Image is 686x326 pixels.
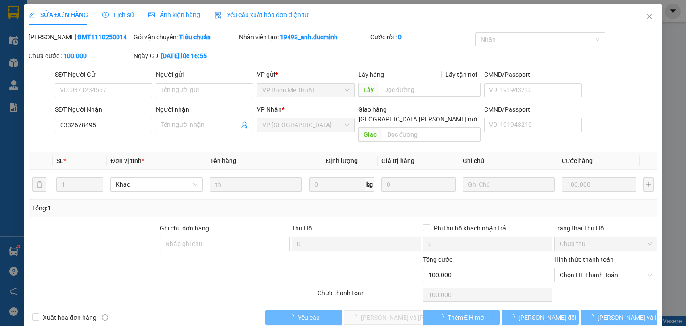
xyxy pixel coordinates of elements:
[55,70,152,79] div: SĐT Người Gửi
[214,12,222,19] img: icon
[102,314,108,321] span: info-circle
[160,225,209,232] label: Ghi chú đơn hàng
[442,70,481,79] span: Lấy tận nơi
[288,314,297,320] span: loading
[262,84,349,97] span: VP Buôn Mê Thuột
[317,288,422,304] div: Chưa thanh toán
[358,127,381,142] span: Giao
[423,310,500,325] button: Thêm ĐH mới
[398,33,402,41] b: 0
[29,32,132,42] div: [PERSON_NAME]:
[265,310,343,325] button: Yêu cầu
[463,177,555,192] input: Ghi Chú
[55,104,152,114] div: SĐT Người Nhận
[257,106,282,113] span: VP Nhận
[116,178,197,191] span: Khác
[156,104,253,114] div: Người nhận
[179,33,211,41] b: Tiêu chuẩn
[291,225,312,232] span: Thu Hộ
[161,52,207,59] b: [DATE] lúc 16:55
[519,313,576,322] span: [PERSON_NAME] đổi
[148,11,200,18] span: Ảnh kiện hàng
[355,114,481,124] span: [GEOGRAPHIC_DATA][PERSON_NAME] nơi
[160,237,289,251] input: Ghi chú đơn hàng
[598,313,660,322] span: [PERSON_NAME] và In
[56,157,63,164] span: SL
[297,313,319,322] span: Yêu cầu
[210,157,236,164] span: Tên hàng
[562,157,593,164] span: Cước hàng
[32,203,265,213] div: Tổng: 1
[502,310,579,325] button: [PERSON_NAME] đổi
[62,59,68,66] span: environment
[78,33,127,41] b: BMT1110250014
[29,11,88,18] span: SỬA ĐƠN HÀNG
[484,70,581,79] div: CMND/Passport
[365,177,374,192] span: kg
[643,177,654,192] button: plus
[370,32,473,42] div: Cước rồi :
[134,32,237,42] div: Gói vận chuyển:
[239,32,368,42] div: Nhân viên tạo:
[484,104,581,114] div: CMND/Passport
[358,71,384,78] span: Lấy hàng
[646,13,653,20] span: close
[4,4,130,21] li: [PERSON_NAME]
[560,268,652,282] span: Chọn HT Thanh Toán
[29,12,35,18] span: edit
[581,310,658,325] button: [PERSON_NAME] và In
[134,51,237,61] div: Ngày GD:
[381,157,414,164] span: Giá trị hàng
[63,52,87,59] b: 100.000
[262,118,349,132] span: VP Sài Gòn
[102,11,134,18] span: Lịch sử
[214,11,309,18] span: Yêu cầu xuất hóa đơn điện tử
[62,38,119,58] li: VP VP Buôn Mê Thuột
[156,70,253,79] div: Người gửi
[423,256,452,263] span: Tổng cước
[381,127,481,142] input: Dọc đường
[102,12,109,18] span: clock-circle
[148,12,155,18] span: picture
[560,237,652,251] span: Chưa thu
[588,314,598,320] span: loading
[32,177,46,192] button: delete
[358,83,378,97] span: Lấy
[381,177,456,192] input: 0
[509,314,519,320] span: loading
[326,157,357,164] span: Định lượng
[378,83,481,97] input: Dọc đường
[554,223,657,233] div: Trạng thái Thu Hộ
[459,152,558,170] th: Ghi chú
[110,157,144,164] span: Đơn vị tính
[280,33,338,41] b: 19493_anh.ducminh
[358,106,386,113] span: Giao hàng
[562,177,636,192] input: 0
[257,70,354,79] div: VP gửi
[210,177,302,192] input: VD: Bàn, Ghế
[637,4,662,29] button: Close
[554,256,614,263] label: Hình thức thanh toán
[430,223,510,233] span: Phí thu hộ khách nhận trả
[447,313,485,322] span: Thêm ĐH mới
[29,51,132,61] div: Chưa cước :
[241,121,248,129] span: user-add
[344,310,421,325] button: [PERSON_NAME] và [PERSON_NAME] hàng
[4,38,62,67] li: VP VP [GEOGRAPHIC_DATA]
[39,313,100,322] span: Xuất hóa đơn hàng
[437,314,447,320] span: loading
